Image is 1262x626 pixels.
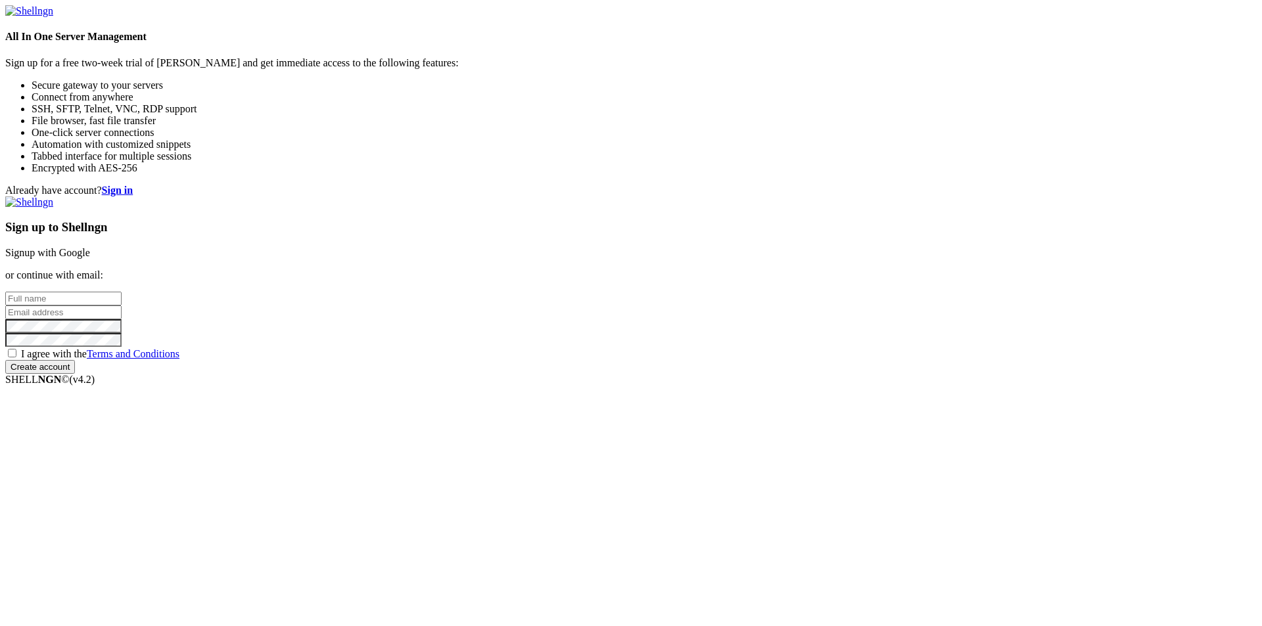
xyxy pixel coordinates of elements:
a: Terms and Conditions [87,348,179,359]
li: SSH, SFTP, Telnet, VNC, RDP support [32,103,1257,115]
h4: All In One Server Management [5,31,1257,43]
span: 4.2.0 [70,374,95,385]
a: Signup with Google [5,247,90,258]
span: I agree with the [21,348,179,359]
input: Email address [5,305,122,319]
li: Tabbed interface for multiple sessions [32,150,1257,162]
li: Connect from anywhere [32,91,1257,103]
li: Secure gateway to your servers [32,79,1257,91]
p: Sign up for a free two-week trial of [PERSON_NAME] and get immediate access to the following feat... [5,57,1257,69]
b: NGN [38,374,62,385]
span: SHELL © [5,374,95,385]
h3: Sign up to Shellngn [5,220,1257,235]
input: I agree with theTerms and Conditions [8,349,16,357]
input: Full name [5,292,122,305]
li: File browser, fast file transfer [32,115,1257,127]
li: Encrypted with AES-256 [32,162,1257,174]
p: or continue with email: [5,269,1257,281]
a: Sign in [102,185,133,196]
img: Shellngn [5,5,53,17]
input: Create account [5,360,75,374]
li: Automation with customized snippets [32,139,1257,150]
div: Already have account? [5,185,1257,196]
li: One-click server connections [32,127,1257,139]
img: Shellngn [5,196,53,208]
